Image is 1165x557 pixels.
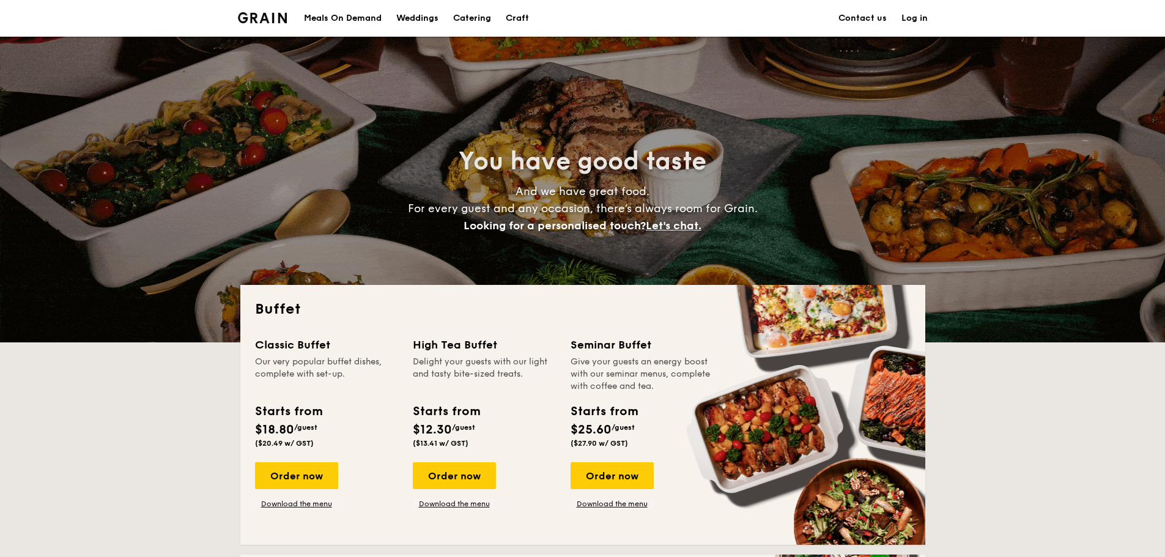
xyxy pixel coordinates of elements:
[255,499,338,509] a: Download the menu
[255,402,322,421] div: Starts from
[294,423,317,432] span: /guest
[452,423,475,432] span: /guest
[459,147,706,176] span: You have good taste
[612,423,635,432] span: /guest
[238,12,287,23] img: Grain
[464,219,646,232] span: Looking for a personalised touch?
[255,356,398,393] div: Our very popular buffet dishes, complete with set-up.
[413,462,496,489] div: Order now
[255,300,911,319] h2: Buffet
[571,499,654,509] a: Download the menu
[571,336,714,353] div: Seminar Buffet
[255,439,314,448] span: ($20.49 w/ GST)
[571,439,628,448] span: ($27.90 w/ GST)
[255,462,338,489] div: Order now
[571,402,637,421] div: Starts from
[413,336,556,353] div: High Tea Buffet
[255,336,398,353] div: Classic Buffet
[571,462,654,489] div: Order now
[413,439,468,448] span: ($13.41 w/ GST)
[238,12,287,23] a: Logotype
[413,356,556,393] div: Delight your guests with our light and tasty bite-sized treats.
[646,219,701,232] span: Let's chat.
[255,422,294,437] span: $18.80
[571,422,612,437] span: $25.60
[408,185,758,232] span: And we have great food. For every guest and any occasion, there’s always room for Grain.
[413,422,452,437] span: $12.30
[571,356,714,393] div: Give your guests an energy boost with our seminar menus, complete with coffee and tea.
[413,499,496,509] a: Download the menu
[413,402,479,421] div: Starts from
